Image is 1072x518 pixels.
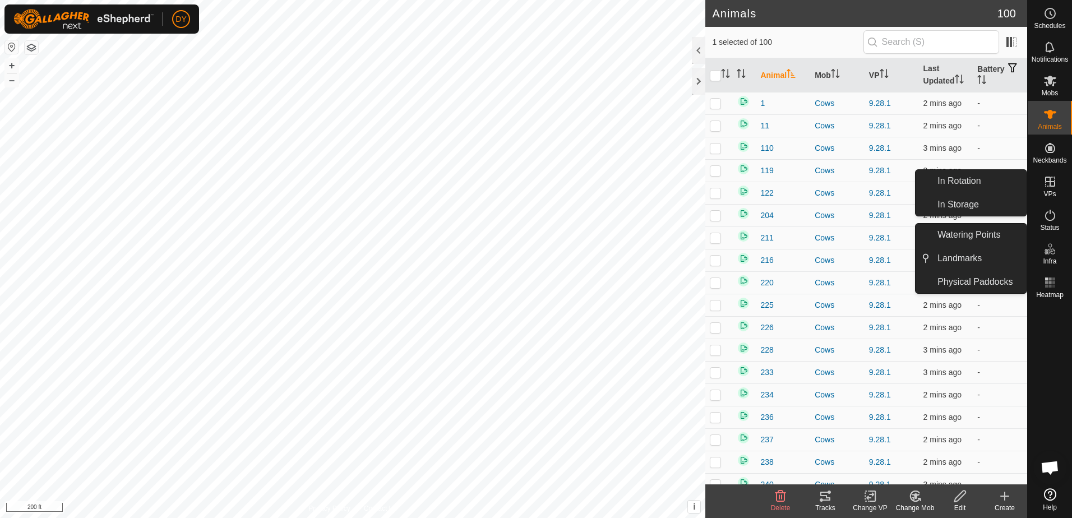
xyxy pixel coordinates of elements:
span: 234 [760,389,773,401]
span: 122 [760,187,773,199]
a: 9.28.1 [869,390,891,399]
div: Cows [815,411,860,423]
p-sorticon: Activate to sort [880,71,889,80]
span: 110 [760,142,773,154]
a: 9.28.1 [869,188,891,197]
input: Search (S) [863,30,999,54]
span: Landmarks [937,252,982,265]
span: Neckbands [1033,157,1066,164]
img: returning on [737,117,750,131]
a: 9.28.1 [869,300,891,309]
a: 9.28.1 [869,166,891,175]
div: Cows [815,367,860,378]
span: 29 Sept 2025, 7:52 am [923,144,962,152]
div: Cows [815,299,860,311]
a: Contact Us [364,503,397,514]
span: 228 [760,344,773,356]
div: Cows [815,322,860,334]
img: returning on [737,454,750,467]
li: In Rotation [916,170,1027,192]
div: Cows [815,344,860,356]
button: – [5,73,19,87]
span: Infra [1043,258,1056,265]
span: 11 [760,120,769,132]
span: 220 [760,277,773,289]
a: 9.28.1 [869,256,891,265]
div: Cows [815,255,860,266]
td: - [973,361,1027,383]
span: 29 Sept 2025, 7:52 am [923,166,962,175]
img: returning on [737,386,750,400]
a: 9.28.1 [869,480,891,489]
span: Watering Points [937,228,1000,242]
th: Mob [810,58,865,92]
span: 29 Sept 2025, 7:53 am [923,121,962,130]
p-sorticon: Activate to sort [721,71,730,80]
span: 29 Sept 2025, 7:53 am [923,457,962,466]
div: Cows [815,479,860,491]
span: 100 [997,5,1016,22]
span: 29 Sept 2025, 7:52 am [923,480,962,489]
a: 9.28.1 [869,144,891,152]
td: - [973,159,1027,182]
div: Cows [815,389,860,401]
div: Cows [815,187,860,199]
span: Animals [1038,123,1062,130]
button: Reset Map [5,40,19,54]
a: In Storage [931,193,1027,216]
span: 29 Sept 2025, 7:54 am [923,390,962,399]
a: 9.28.1 [869,233,891,242]
td: - [973,339,1027,361]
img: returning on [737,162,750,175]
div: Cows [815,165,860,177]
img: returning on [737,476,750,489]
a: 9.28.1 [869,435,891,444]
th: VP [865,58,919,92]
td: - [973,137,1027,159]
img: returning on [737,319,750,332]
a: 9.28.1 [869,278,891,287]
img: returning on [737,364,750,377]
p-sorticon: Activate to sort [831,71,840,80]
th: Last Updated [919,58,973,92]
li: Landmarks [916,247,1027,270]
div: Cows [815,434,860,446]
span: 29 Sept 2025, 7:53 am [923,413,962,422]
div: Tracks [803,503,848,513]
a: 9.28.1 [869,99,891,108]
span: 236 [760,411,773,423]
p-sorticon: Activate to sort [977,77,986,86]
div: Cows [815,210,860,221]
span: 233 [760,367,773,378]
img: returning on [737,274,750,288]
span: Status [1040,224,1059,231]
td: - [973,451,1027,473]
th: Animal [756,58,810,92]
span: 29 Sept 2025, 7:52 am [923,345,962,354]
td: - [973,473,1027,496]
a: 9.28.1 [869,345,891,354]
div: Cows [815,120,860,132]
a: 9.28.1 [869,121,891,130]
p-sorticon: Activate to sort [737,71,746,80]
a: Landmarks [931,247,1027,270]
img: returning on [737,409,750,422]
span: 1 [760,98,765,109]
div: Change Mob [893,503,937,513]
span: 29 Sept 2025, 7:53 am [923,435,962,444]
span: Physical Paddocks [937,275,1013,289]
td: - [973,406,1027,428]
span: 29 Sept 2025, 7:53 am [923,211,962,220]
a: Physical Paddocks [931,271,1027,293]
a: Help [1028,484,1072,515]
span: 29 Sept 2025, 7:52 am [923,368,962,377]
span: 29 Sept 2025, 7:53 am [923,99,962,108]
a: 9.28.1 [869,368,891,377]
button: Map Layers [25,41,38,54]
td: - [973,383,1027,406]
span: Notifications [1032,56,1068,63]
div: Cows [815,98,860,109]
span: Delete [771,504,791,512]
td: - [973,294,1027,316]
span: 237 [760,434,773,446]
